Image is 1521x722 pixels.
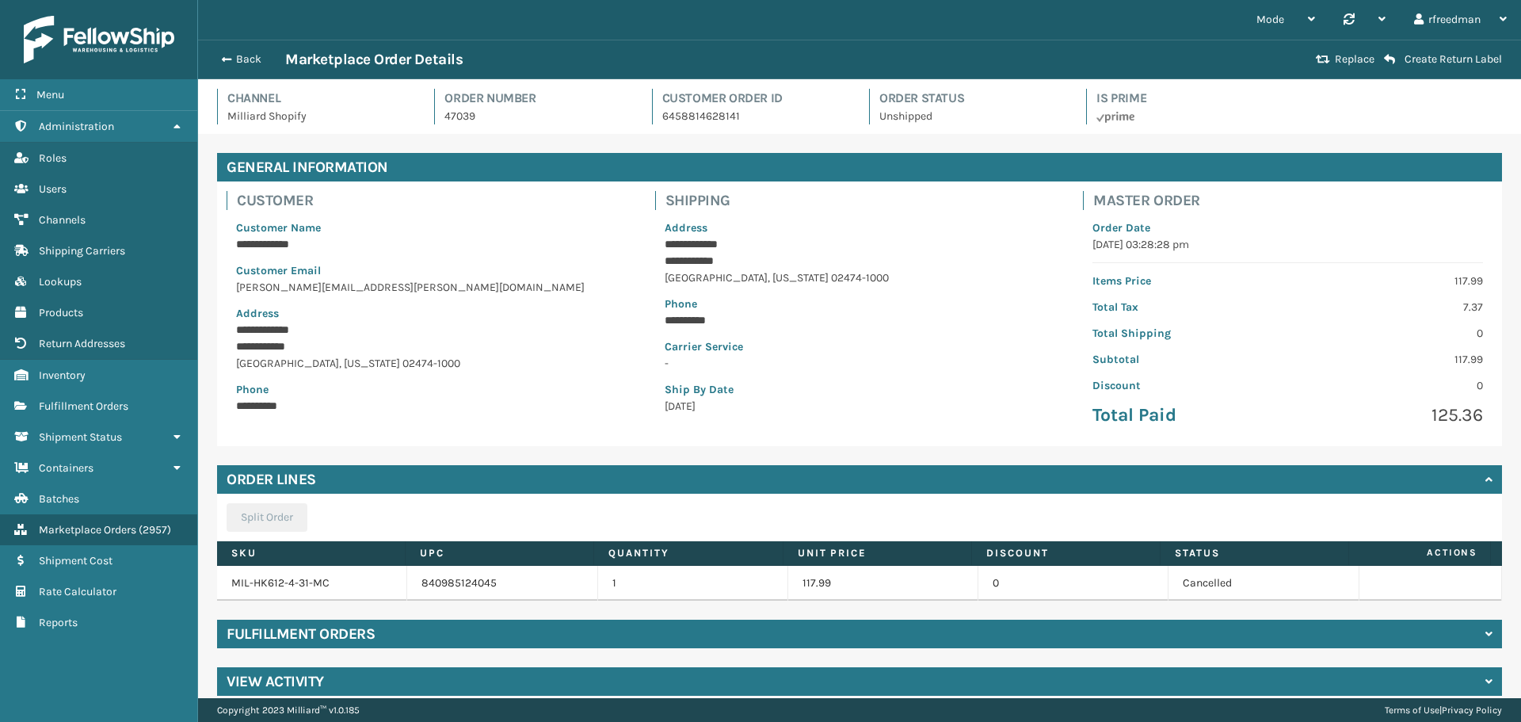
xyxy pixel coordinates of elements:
[1096,89,1284,108] h4: Is Prime
[1092,220,1483,236] p: Order Date
[217,698,360,722] p: Copyright 2023 Milliard™ v 1.0.185
[598,566,788,601] td: 1
[227,89,415,108] h4: Channel
[444,108,632,124] p: 47039
[39,585,116,598] span: Rate Calculator
[236,355,627,372] p: [GEOGRAPHIC_DATA] , [US_STATE] 02474-1000
[798,546,957,560] label: Unit Price
[39,399,128,413] span: Fulfillment Orders
[1316,54,1330,65] i: Replace
[662,89,850,108] h4: Customer Order Id
[1298,273,1483,289] p: 117.99
[1093,191,1492,210] h4: Master Order
[407,566,597,601] td: 840985124045
[227,625,375,644] h4: Fulfillment Orders
[879,89,1067,108] h4: Order Status
[39,306,83,319] span: Products
[1298,351,1483,368] p: 117.99
[1354,540,1487,566] span: Actions
[665,381,1055,398] p: Ship By Date
[1092,351,1278,368] p: Subtotal
[39,182,67,196] span: Users
[39,523,136,537] span: Marketplace Orders
[662,108,850,124] p: 6458814628141
[39,492,79,506] span: Batches
[879,108,1067,124] p: Unshipped
[285,50,463,69] h3: Marketplace Order Details
[227,672,324,691] h4: View Activity
[444,89,632,108] h4: Order Number
[39,369,86,382] span: Inventory
[236,262,627,279] p: Customer Email
[24,16,174,63] img: logo
[665,269,1055,286] p: [GEOGRAPHIC_DATA] , [US_STATE] 02474-1000
[1092,236,1483,253] p: [DATE] 03:28:28 pm
[231,546,391,560] label: SKU
[217,153,1502,181] h4: General Information
[39,616,78,629] span: Reports
[1298,325,1483,342] p: 0
[608,546,768,560] label: Quantity
[1175,546,1334,560] label: Status
[39,554,112,567] span: Shipment Cost
[788,566,978,601] td: 117.99
[1384,53,1395,66] i: Create Return Label
[1092,299,1278,315] p: Total Tax
[39,244,125,258] span: Shipping Carriers
[978,566,1168,601] td: 0
[420,546,579,560] label: UPC
[39,461,93,475] span: Containers
[236,220,627,236] p: Customer Name
[236,279,627,296] p: [PERSON_NAME][EMAIL_ADDRESS][PERSON_NAME][DOMAIN_NAME]
[39,151,67,165] span: Roles
[1379,52,1507,67] button: Create Return Label
[39,275,82,288] span: Lookups
[36,88,64,101] span: Menu
[1385,705,1439,716] a: Terms of Use
[665,398,1055,414] p: [DATE]
[227,503,307,532] button: Split Order
[665,296,1055,312] p: Phone
[39,337,125,350] span: Return Addresses
[39,213,86,227] span: Channels
[1168,566,1359,601] td: Cancelled
[986,546,1146,560] label: Discount
[39,120,114,133] span: Administration
[665,221,707,235] span: Address
[1298,299,1483,315] p: 7.37
[1311,52,1379,67] button: Replace
[227,470,316,489] h4: Order Lines
[1298,403,1483,427] p: 125.36
[665,355,1055,372] p: -
[1092,273,1278,289] p: Items Price
[1385,698,1502,722] div: |
[212,52,285,67] button: Back
[39,430,122,444] span: Shipment Status
[665,338,1055,355] p: Carrier Service
[1092,377,1278,394] p: Discount
[139,523,171,537] span: ( 2957 )
[1442,705,1502,716] a: Privacy Policy
[237,191,636,210] h4: Customer
[236,307,279,320] span: Address
[236,381,627,398] p: Phone
[1092,325,1278,342] p: Total Shipping
[1256,13,1284,26] span: Mode
[231,576,330,590] a: MIL-HK612-4-31-MC
[227,108,415,124] p: Milliard Shopify
[665,191,1065,210] h4: Shipping
[1092,403,1278,427] p: Total Paid
[1298,377,1483,394] p: 0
